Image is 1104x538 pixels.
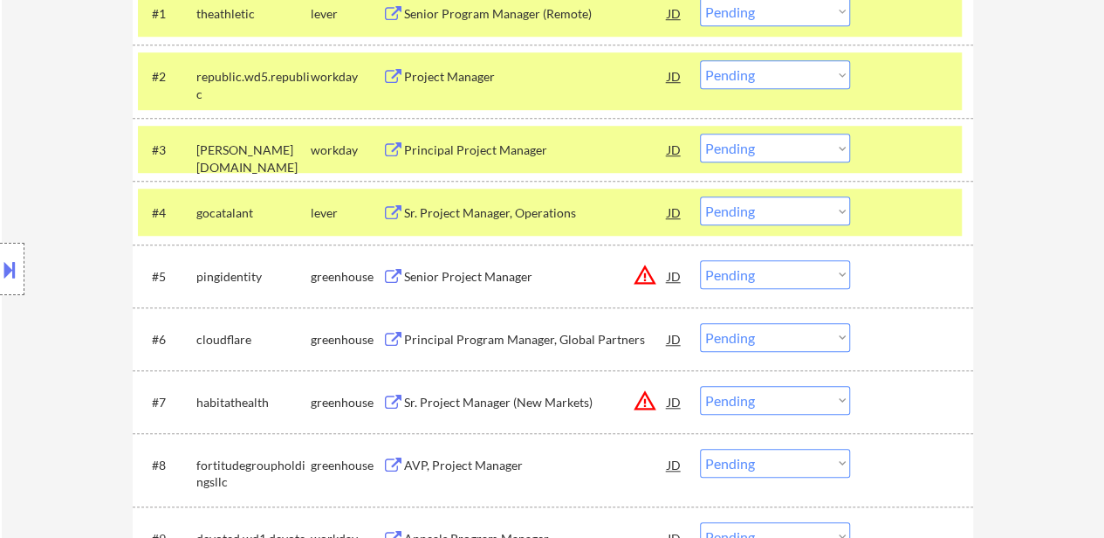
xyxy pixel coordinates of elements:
div: JD [666,197,683,228]
div: workday [311,68,382,86]
div: AVP, Project Manager [404,457,668,474]
div: #1 [152,5,182,23]
div: Senior Project Manager [404,268,668,286]
div: JD [666,60,683,92]
div: fortitudegroupholdingsllc [196,457,311,491]
button: warning_amber [633,389,657,413]
div: republic.wd5.republic [196,68,311,102]
button: warning_amber [633,263,657,287]
div: Project Manager [404,68,668,86]
div: Senior Program Manager (Remote) [404,5,668,23]
div: lever [311,5,382,23]
div: lever [311,204,382,222]
div: JD [666,323,683,355]
div: JD [666,134,683,165]
div: JD [666,386,683,417]
div: workday [311,141,382,159]
div: Sr. Project Manager, Operations [404,204,668,222]
div: #2 [152,68,182,86]
div: greenhouse [311,457,382,474]
div: Principal Program Manager, Global Partners [404,331,668,348]
div: #8 [152,457,182,474]
div: greenhouse [311,394,382,411]
div: JD [666,260,683,292]
div: greenhouse [311,268,382,286]
div: Principal Project Manager [404,141,668,159]
div: JD [666,449,683,480]
div: theathletic [196,5,311,23]
div: Sr. Project Manager (New Markets) [404,394,668,411]
div: greenhouse [311,331,382,348]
